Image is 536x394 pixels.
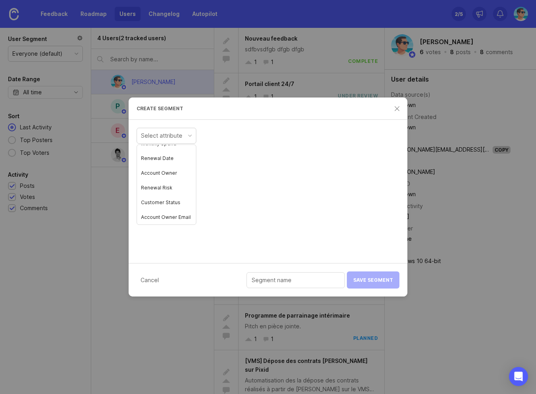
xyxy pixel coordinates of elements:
div: Open Intercom Messenger [509,367,528,386]
div: Cancel [137,273,163,287]
div: create segment [137,105,183,111]
div: Account Owner Email [137,210,196,224]
input: Segment name [252,276,340,285]
div: Customer Status [137,195,196,210]
div: Account Owner [137,166,196,180]
div: Select attribute [141,131,182,140]
div: Renewal Risk [137,180,196,195]
div: Renewal Date [137,151,196,166]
